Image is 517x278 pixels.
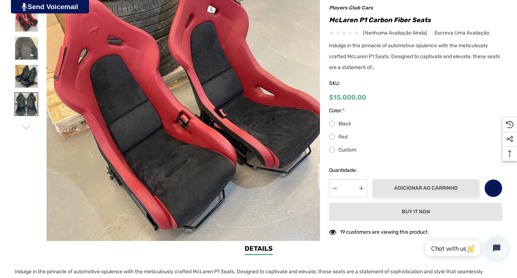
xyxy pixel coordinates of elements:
[506,121,513,128] svg: Recently Viewed
[15,9,38,32] img: McLaren P1 Seats
[245,244,273,255] a: Details
[489,184,498,193] svg: Lista de desejos
[329,78,365,89] span: SKU:
[329,225,428,237] div: 19 customers are viewing this product
[329,93,366,101] span: $15,000.00
[329,14,502,26] h1: McLaren P1 Carbon Fiber Seats
[329,166,367,175] label: Quantidade:
[434,28,489,37] a: Escreva uma avaliação
[329,133,502,141] label: Red
[329,120,502,128] label: Black
[434,30,489,36] span: Escreva uma avaliação
[329,5,373,11] a: Players Club Cars
[15,65,38,88] img: McLaren P1 Carbon Fiber
[418,231,514,265] iframe: Tidio Chat
[329,43,500,70] span: Indulge in the pinnacle of automotive opulence with the meticulously crafted McLaren P1 Seats. De...
[484,179,502,197] a: Lista de desejos
[506,136,513,143] svg: Social Media
[329,146,502,154] label: Custom
[363,28,427,37] span: (nenhuma avaliação ainda)
[15,93,38,116] img: McLaren P1 Carbon Fiber
[15,37,38,60] img: McLaren P1 Carbon Fiber
[502,150,517,157] svg: Top
[329,106,502,115] label: Color:
[22,123,31,132] svg: Ir para o slide 2 de 2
